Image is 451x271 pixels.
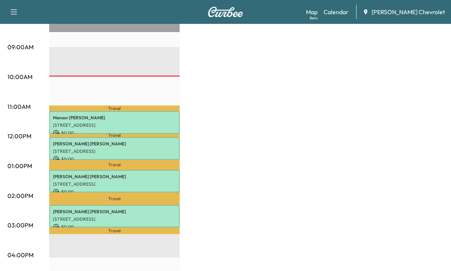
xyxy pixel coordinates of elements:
p: 04:00PM [7,250,34,259]
p: 10:00AM [7,72,32,81]
img: Curbee Logo [208,7,243,17]
p: [STREET_ADDRESS] [53,122,176,128]
div: Beta [310,15,318,21]
span: [PERSON_NAME] Chevrolet [372,7,445,16]
p: Travel [49,160,180,170]
p: [STREET_ADDRESS] [53,181,176,187]
p: Mansor [PERSON_NAME] [53,115,176,121]
p: 03:00PM [7,221,33,230]
p: [STREET_ADDRESS] [53,216,176,222]
p: $ 0.00 [53,130,176,136]
p: [STREET_ADDRESS] [53,148,176,154]
p: $ 0.00 [53,189,176,195]
p: [PERSON_NAME] [PERSON_NAME] [53,209,176,215]
p: 01:00PM [7,161,32,170]
p: Travel [49,105,180,111]
p: $ 0.00 [53,224,176,230]
a: MapBeta [306,7,318,16]
p: [PERSON_NAME] [PERSON_NAME] [53,174,176,180]
p: 11:00AM [7,102,31,111]
p: $ 0.00 [53,156,176,163]
p: [PERSON_NAME] [PERSON_NAME] [53,141,176,147]
p: Travel [49,192,180,205]
a: Calendar [324,7,348,16]
p: Travel [49,227,180,234]
p: 02:00PM [7,191,33,200]
p: 09:00AM [7,42,34,51]
p: Travel [49,134,180,137]
p: 12:00PM [7,132,31,141]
